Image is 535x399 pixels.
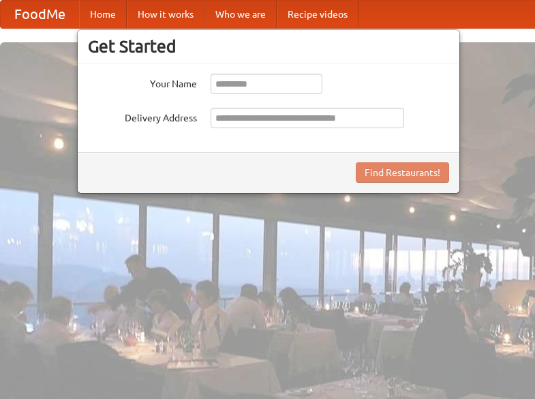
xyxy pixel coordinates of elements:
[204,1,277,28] a: Who we are
[1,1,79,28] a: FoodMe
[88,36,449,57] h3: Get Started
[356,162,449,183] button: Find Restaurants!
[79,1,127,28] a: Home
[127,1,204,28] a: How it works
[277,1,358,28] a: Recipe videos
[88,108,197,125] label: Delivery Address
[88,74,197,91] label: Your Name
